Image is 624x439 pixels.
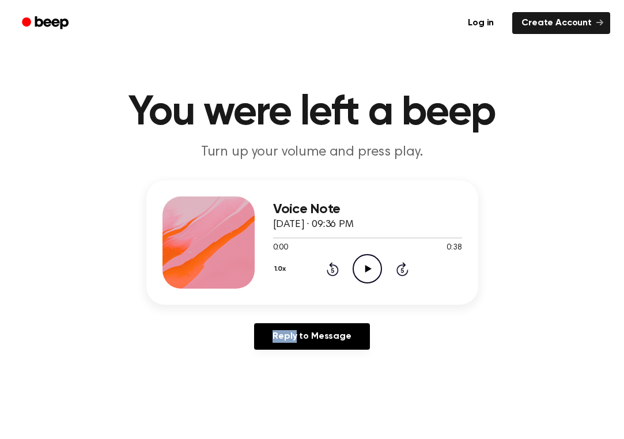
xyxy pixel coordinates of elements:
[91,143,534,162] p: Turn up your volume and press play.
[273,219,354,230] span: [DATE] · 09:36 PM
[273,202,462,217] h3: Voice Note
[512,12,610,34] a: Create Account
[447,242,462,254] span: 0:38
[254,323,369,350] a: Reply to Message
[17,92,607,134] h1: You were left a beep
[273,242,288,254] span: 0:00
[273,259,290,279] button: 1.0x
[456,10,505,36] a: Log in
[14,12,79,35] a: Beep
